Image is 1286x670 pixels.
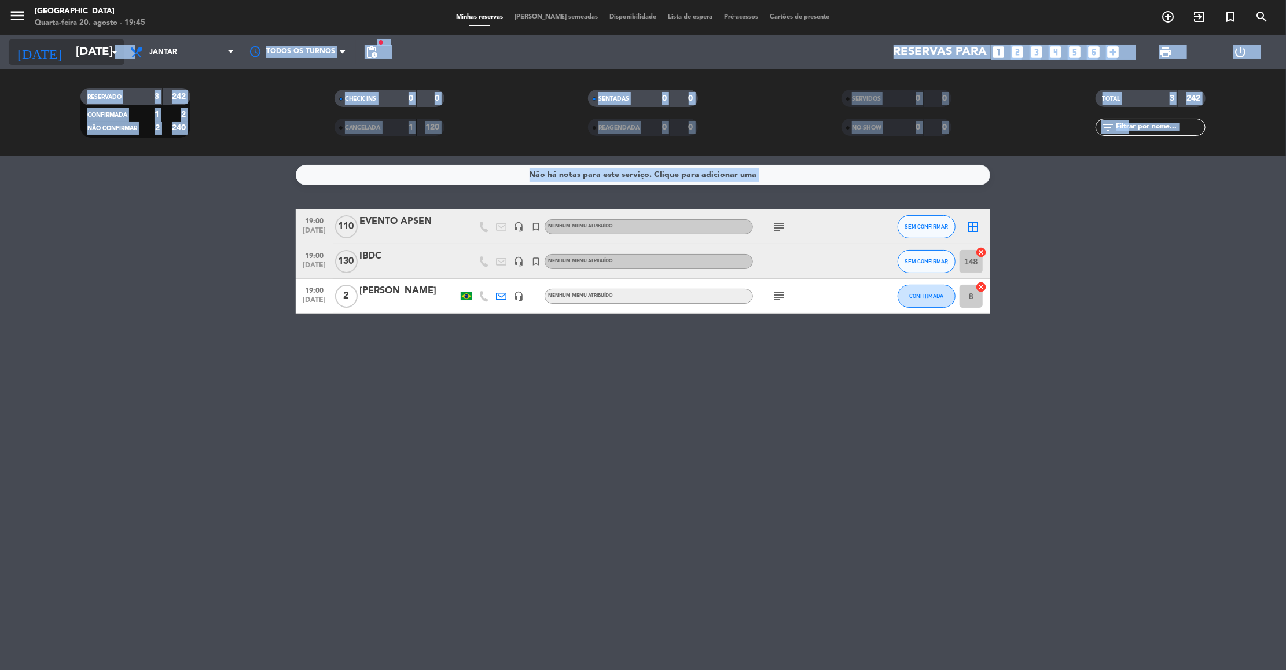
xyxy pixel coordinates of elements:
[942,123,949,131] strong: 0
[662,94,667,102] strong: 0
[942,94,949,102] strong: 0
[765,14,836,20] span: Cartões de presente
[359,214,458,229] div: EVENTO APSEN
[300,296,329,310] span: [DATE]
[662,123,667,131] strong: 0
[300,248,329,262] span: 19:00
[300,227,329,240] span: [DATE]
[1011,45,1026,60] i: looks_two
[663,14,719,20] span: Lista de espera
[905,258,949,264] span: SEM CONFIRMAR
[149,48,177,56] span: Jantar
[1223,10,1237,24] i: turned_in_not
[531,256,541,267] i: turned_in_not
[9,7,26,28] button: menu
[335,215,358,238] span: 110
[335,285,358,308] span: 2
[35,17,145,29] div: Quarta-feira 20. agosto - 19:45
[852,96,881,102] span: SERVIDOS
[531,222,541,232] i: turned_in_not
[359,249,458,264] div: IBDC
[513,291,524,301] i: headset_mic
[435,94,442,102] strong: 0
[966,220,980,234] i: border_all
[172,93,188,101] strong: 242
[409,94,413,102] strong: 0
[1159,45,1173,59] span: print
[345,125,381,131] span: CANCELADA
[975,246,987,258] i: cancel
[509,14,604,20] span: [PERSON_NAME] semeadas
[719,14,765,20] span: Pré-acessos
[689,123,696,131] strong: 0
[548,224,613,229] span: Nenhum menu atribuído
[335,250,358,273] span: 130
[9,7,26,24] i: menu
[1106,45,1121,60] i: add_box
[975,281,987,293] i: cancel
[513,256,524,267] i: headset_mic
[87,94,122,100] span: RESERVADO
[35,6,145,17] div: [GEOGRAPHIC_DATA]
[1103,96,1120,102] span: TOTAL
[300,283,329,296] span: 19:00
[1161,10,1175,24] i: add_circle_outline
[425,123,442,131] strong: 120
[1049,45,1064,60] i: looks_4
[598,96,629,102] span: SENTADAS
[377,39,384,46] span: fiber_manual_record
[898,215,956,238] button: SEM CONFIRMAR
[898,250,956,273] button: SEM CONFIRMAR
[1233,45,1247,59] i: power_settings_new
[181,111,188,119] strong: 2
[1192,10,1206,24] i: exit_to_app
[1170,94,1174,102] strong: 3
[894,45,987,59] span: Reservas para
[772,289,786,303] i: subject
[1101,120,1115,134] i: filter_list
[1030,45,1045,60] i: looks_3
[108,45,122,59] i: arrow_drop_down
[852,125,881,131] span: NO-SHOW
[172,124,188,132] strong: 240
[598,125,640,131] span: REAGENDADA
[1255,10,1269,24] i: search
[898,285,956,308] button: CONFIRMADA
[772,220,786,234] i: subject
[155,93,159,101] strong: 3
[905,223,949,230] span: SEM CONFIRMAR
[155,124,160,132] strong: 2
[513,222,524,232] i: headset_mic
[359,284,458,299] div: [PERSON_NAME]
[689,94,696,102] strong: 0
[916,123,921,131] strong: 0
[300,262,329,275] span: [DATE]
[1115,121,1205,134] input: Filtrar por nome...
[155,111,159,119] strong: 1
[1186,94,1203,102] strong: 242
[300,213,329,227] span: 19:00
[409,123,413,131] strong: 1
[87,112,127,118] span: CONFIRMADA
[991,45,1006,60] i: looks_one
[345,96,377,102] span: CHECK INS
[548,259,613,263] span: Nenhum menu atribuído
[910,293,944,299] span: CONFIRMADA
[1203,35,1277,69] div: LOG OUT
[604,14,663,20] span: Disponibilidade
[548,293,613,298] span: Nenhum menu atribuído
[1068,45,1083,60] i: looks_5
[916,94,921,102] strong: 0
[365,45,379,59] span: pending_actions
[9,39,70,65] i: [DATE]
[87,126,137,131] span: NÃO CONFIRMAR
[451,14,509,20] span: Minhas reservas
[530,168,757,182] div: Não há notas para este serviço. Clique para adicionar uma
[1087,45,1102,60] i: looks_6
